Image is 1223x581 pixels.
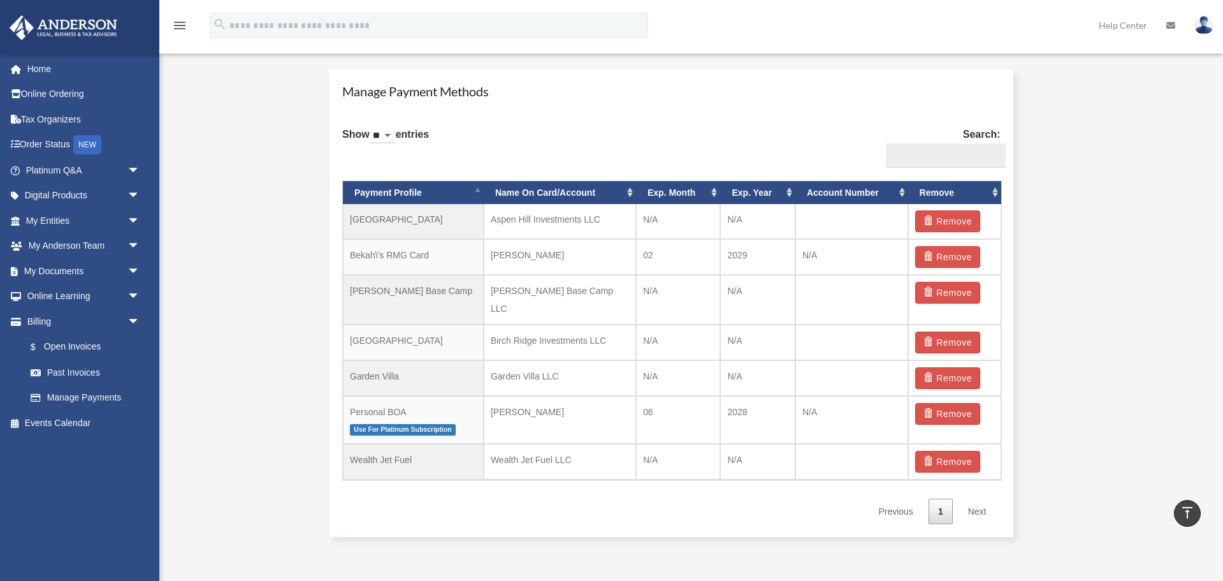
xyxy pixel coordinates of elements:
i: vertical_align_top [1180,505,1195,520]
a: Events Calendar [9,410,159,436]
th: Exp. Month: activate to sort column ascending [636,181,720,205]
select: Showentries [370,129,396,143]
span: $ [38,339,44,355]
span: arrow_drop_down [127,309,153,335]
td: 06 [636,396,720,444]
button: Remove [915,332,981,353]
td: Garden Villa LLC [484,360,636,396]
a: Previous [869,499,922,525]
span: arrow_drop_down [127,158,153,184]
td: N/A [795,239,908,275]
td: N/A [636,275,720,325]
img: Anderson Advisors Platinum Portal [6,15,121,40]
th: Name On Card/Account: activate to sort column ascending [484,181,636,205]
td: 02 [636,239,720,275]
a: Digital Productsarrow_drop_down [9,183,159,209]
td: N/A [636,360,720,396]
td: [PERSON_NAME] [484,396,636,444]
td: N/A [795,396,908,444]
td: Birch Ridge Investments LLC [484,325,636,360]
span: arrow_drop_down [127,258,153,284]
span: arrow_drop_down [127,183,153,209]
th: Payment Profile: activate to sort column descending [343,181,484,205]
span: arrow_drop_down [127,233,153,260]
td: N/A [636,204,720,239]
td: [PERSON_NAME] Base Camp [343,275,484,325]
td: [GEOGRAPHIC_DATA] [343,325,484,360]
td: [GEOGRAPHIC_DATA] [343,204,484,239]
th: Account Number: activate to sort column ascending [795,181,908,205]
a: $Open Invoices [18,334,159,360]
span: arrow_drop_down [127,208,153,234]
button: Remove [915,282,981,304]
th: Exp. Year: activate to sort column ascending [720,181,795,205]
td: [PERSON_NAME] Base Camp LLC [484,275,636,325]
a: Platinum Q&Aarrow_drop_down [9,158,159,183]
td: 2029 [720,239,795,275]
button: Remove [915,451,981,473]
button: Remove [915,246,981,268]
td: N/A [720,444,795,480]
a: Online Learningarrow_drop_down [9,284,159,309]
a: 1 [929,499,953,525]
td: Wealth Jet Fuel [343,444,484,480]
td: Wealth Jet Fuel LLC [484,444,636,480]
a: Tax Organizers [9,107,159,132]
td: N/A [720,275,795,325]
h4: Manage Payment Methods [342,82,1001,100]
i: menu [172,18,187,33]
img: User Pic [1194,16,1213,34]
a: vertical_align_top [1174,500,1201,527]
a: Manage Payments [18,385,153,411]
td: Garden Villa [343,360,484,396]
a: Home [9,56,159,82]
a: Next [959,499,996,525]
a: Online Ordering [9,82,159,107]
button: Remove [915,367,981,389]
a: menu [172,22,187,33]
td: N/A [636,444,720,480]
td: N/A [720,325,795,360]
td: Personal BOA [343,396,484,444]
td: N/A [720,204,795,239]
label: Show entries [342,126,429,156]
span: arrow_drop_down [127,284,153,310]
a: Past Invoices [18,360,159,385]
div: NEW [73,135,101,154]
a: My Entitiesarrow_drop_down [9,208,159,233]
td: N/A [720,360,795,396]
td: 2028 [720,396,795,444]
td: Aspen Hill Investments LLC [484,204,636,239]
th: Remove: activate to sort column ascending [908,181,1001,205]
input: Search: [886,143,1006,168]
a: My Anderson Teamarrow_drop_down [9,233,159,259]
span: Use For Platinum Subscription [350,424,456,435]
button: Remove [915,403,981,425]
i: search [213,17,227,31]
a: Order StatusNEW [9,132,159,158]
td: Bekah\'s RMG Card [343,239,484,275]
td: [PERSON_NAME] [484,239,636,275]
a: Billingarrow_drop_down [9,309,159,334]
a: My Documentsarrow_drop_down [9,258,159,284]
label: Search: [881,126,1001,168]
button: Remove [915,210,981,232]
td: N/A [636,325,720,360]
